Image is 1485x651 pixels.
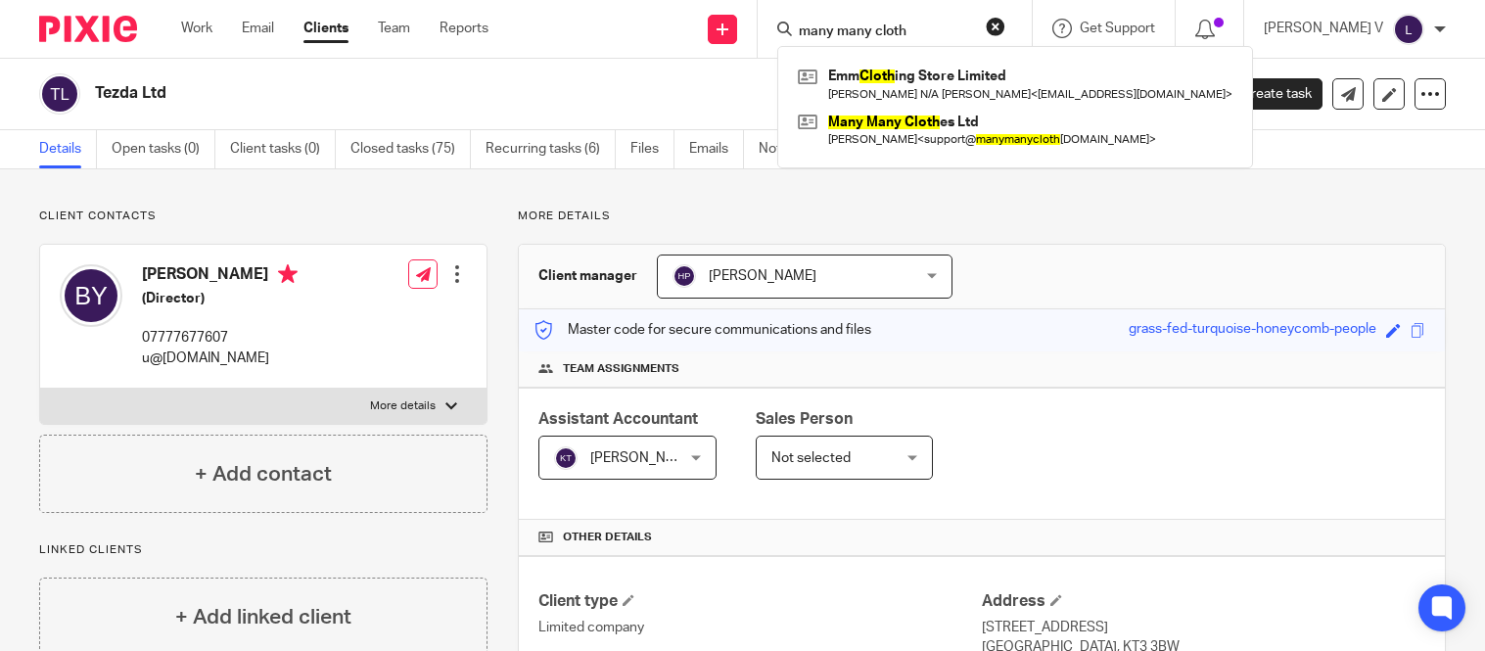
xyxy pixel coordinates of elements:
a: Emails [689,130,744,168]
input: Search [797,23,973,41]
h5: (Director) [142,289,298,308]
a: Work [181,19,212,38]
a: Closed tasks (75) [350,130,471,168]
img: svg%3E [673,264,696,288]
a: Details [39,130,97,168]
span: Not selected [771,451,851,465]
div: grass-fed-turquoise-honeycomb-people [1129,319,1376,342]
i: Primary [278,264,298,284]
p: 07777677607 [142,328,298,348]
h4: Client type [538,591,982,612]
h2: Tezda Ltd [95,83,962,104]
span: Sales Person [756,411,853,427]
img: Pixie [39,16,137,42]
a: Open tasks (0) [112,130,215,168]
span: Get Support [1080,22,1155,35]
p: Linked clients [39,542,487,558]
h4: Address [982,591,1425,612]
a: Recurring tasks (6) [486,130,616,168]
img: svg%3E [39,73,80,115]
span: [PERSON_NAME] [590,451,698,465]
a: Notes (1) [759,130,830,168]
span: Assistant Accountant [538,411,698,427]
a: Team [378,19,410,38]
img: svg%3E [1393,14,1424,45]
a: Reports [440,19,488,38]
p: [PERSON_NAME] V [1264,19,1383,38]
button: Clear [986,17,1005,36]
p: Master code for secure communications and files [534,320,871,340]
p: Client contacts [39,209,487,224]
h4: + Add contact [195,459,332,489]
a: Email [242,19,274,38]
a: Files [630,130,674,168]
h4: + Add linked client [175,602,351,632]
a: Create task [1209,78,1323,110]
p: More details [370,398,436,414]
img: svg%3E [554,446,578,470]
p: Limited company [538,618,982,637]
h3: Client manager [538,266,637,286]
h4: [PERSON_NAME] [142,264,298,289]
span: Other details [563,530,652,545]
p: [STREET_ADDRESS] [982,618,1425,637]
a: Clients [303,19,348,38]
p: More details [518,209,1446,224]
span: [PERSON_NAME] [709,269,816,283]
img: svg%3E [60,264,122,327]
span: Team assignments [563,361,679,377]
p: u@[DOMAIN_NAME] [142,349,298,368]
a: Client tasks (0) [230,130,336,168]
